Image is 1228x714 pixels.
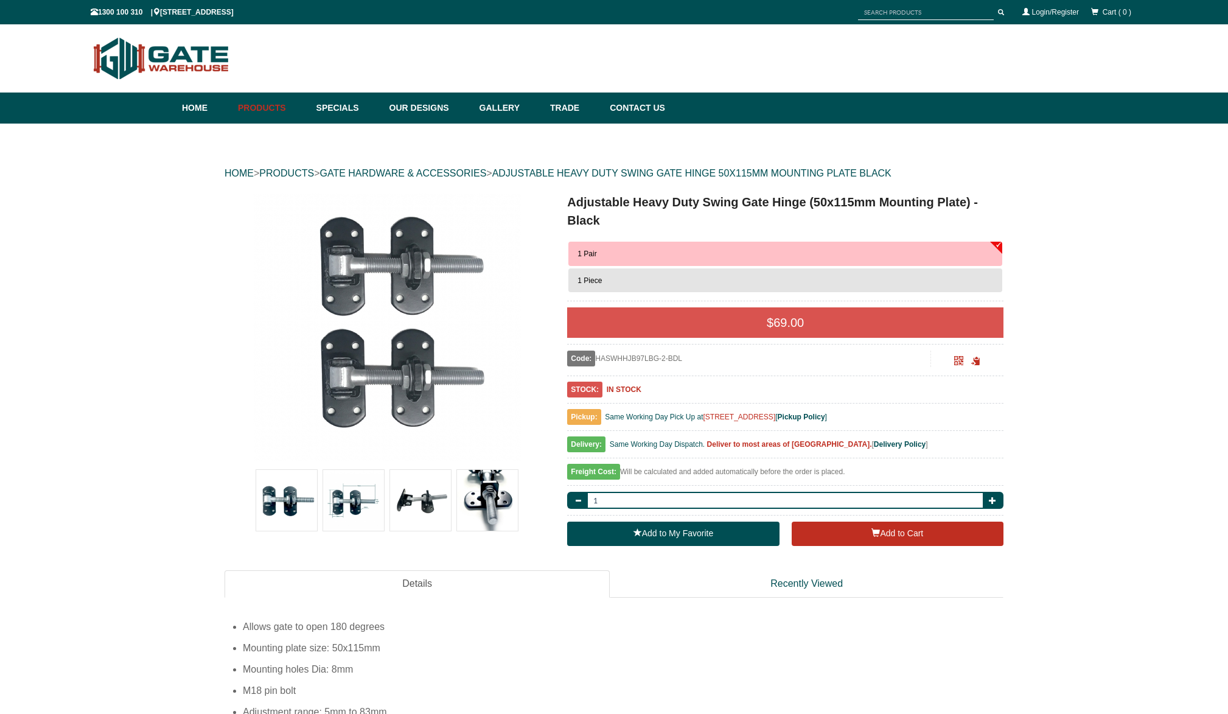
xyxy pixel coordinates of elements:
[971,357,980,366] span: Click to copy the URL
[607,385,641,394] b: IN STOCK
[91,8,234,16] span: 1300 100 310 | [STREET_ADDRESS]
[243,616,1003,637] li: Allows gate to open 180 degrees
[225,570,610,598] a: Details
[567,437,1003,458] div: [ ]
[226,193,548,461] a: Adjustable Heavy Duty Swing Gate Hinge (50x115mm Mounting Plate) - Black - 1 Pair - Gate Warehouse
[773,316,804,329] span: 69.00
[577,250,596,258] span: 1 Pair
[182,93,232,124] a: Home
[605,413,827,421] span: Same Working Day Pick Up at [ ]
[243,680,1003,701] li: M18 pin bolt
[243,637,1003,659] li: Mounting plate size: 50x115mm
[253,193,521,461] img: Adjustable Heavy Duty Swing Gate Hinge (50x115mm Mounting Plate) - Black - 1 Pair - Gate Warehouse
[567,351,930,366] div: HASWHHJB97LBG-2-BDL
[567,464,620,480] span: Freight Cost:
[256,470,317,531] img: Adjustable Heavy Duty Swing Gate Hinge (50x115mm Mounting Plate) - Black
[232,93,310,124] a: Products
[567,409,601,425] span: Pickup:
[568,242,1002,266] button: 1 Pair
[457,470,518,531] img: Adjustable Heavy Duty Swing Gate Hinge (50x115mm Mounting Plate) - Black
[567,436,605,452] span: Delivery:
[1103,8,1131,16] span: Cart ( 0 )
[604,93,665,124] a: Contact Us
[259,168,314,178] a: PRODUCTS
[707,440,872,449] b: Deliver to most areas of [GEOGRAPHIC_DATA].
[792,522,1003,546] button: Add to Cart
[473,93,544,124] a: Gallery
[703,413,776,421] a: [STREET_ADDRESS]
[383,93,473,124] a: Our Designs
[323,470,384,531] img: Adjustable Heavy Duty Swing Gate Hinge (50x115mm Mounting Plate) - Black
[567,193,1003,229] h1: Adjustable Heavy Duty Swing Gate Hinge (50x115mm Mounting Plate) - Black
[567,307,1003,338] div: $
[568,268,1002,293] button: 1 Piece
[225,168,254,178] a: HOME
[544,93,604,124] a: Trade
[1032,8,1079,16] a: Login/Register
[492,168,891,178] a: ADJUSTABLE HEAVY DUTY SWING GATE HINGE 50X115MM MOUNTING PLATE BLACK
[610,570,1003,598] a: Recently Viewed
[91,30,232,86] img: Gate Warehouse
[310,93,383,124] a: Specials
[319,168,486,178] a: GATE HARDWARE & ACCESSORIES
[567,382,602,397] span: STOCK:
[390,470,451,531] img: Adjustable Heavy Duty Swing Gate Hinge (50x115mm Mounting Plate) - Black
[858,5,994,20] input: SEARCH PRODUCTS
[954,358,963,366] a: Click to enlarge and scan to share.
[567,351,595,366] span: Code:
[567,464,1003,486] div: Will be calculated and added automatically before the order is placed.
[567,522,779,546] a: Add to My Favorite
[874,440,926,449] a: Delivery Policy
[243,659,1003,680] li: Mounting holes Dia: 8mm
[577,276,602,285] span: 1 Piece
[778,413,825,421] a: Pickup Policy
[225,154,1003,193] div: > > >
[610,440,705,449] span: Same Working Day Dispatch.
